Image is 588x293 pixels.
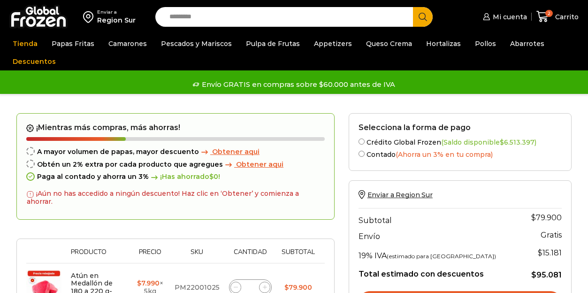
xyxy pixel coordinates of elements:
div: Obtén un 2% extra por cada producto que agregues [26,161,325,169]
input: Crédito Global Frozen(Saldo disponible$6.513.397) [359,139,365,145]
button: Search button [413,7,433,27]
th: Precio [131,248,170,263]
a: Appetizers [309,35,357,53]
span: $ [531,213,536,222]
span: $ [209,172,214,181]
span: Obtener aqui [212,147,260,156]
a: Mi cuenta [481,8,527,26]
bdi: 79.900 [284,283,312,292]
h2: ¡Mientras más compras, más ahorras! [26,123,325,132]
div: Paga al contado y ahorra un 3% [26,173,325,181]
th: Sku [170,248,224,263]
bdi: 95.081 [531,270,562,279]
span: Carrito [553,12,579,22]
a: Obtener aqui [223,161,283,169]
span: $ [538,248,542,257]
div: Enviar a [97,9,136,15]
span: Obtener aqui [236,160,283,169]
div: A mayor volumen de papas, mayor descuento [26,148,325,156]
bdi: 6.513.397 [500,138,535,146]
a: Hortalizas [421,35,466,53]
bdi: 0 [209,172,218,181]
bdi: 7.990 [137,279,160,287]
th: Producto [66,248,131,263]
th: 19% IVA [359,244,520,262]
div: Region Sur [97,15,136,25]
a: 2 Carrito [536,6,579,28]
span: $ [284,283,289,292]
span: Mi cuenta [490,12,527,22]
span: $ [137,279,141,287]
a: Papas Fritas [47,35,99,53]
span: 15.181 [538,248,562,257]
h2: Selecciona la forma de pago [359,123,562,132]
label: Contado [359,149,562,159]
span: ¡Has ahorrado ! [149,173,220,181]
input: Contado(Ahorra un 3% en tu compra) [359,151,365,157]
small: (estimado para [GEOGRAPHIC_DATA]) [387,253,496,260]
label: Crédito Global Frozen [359,137,562,146]
a: Obtener aqui [199,148,260,156]
span: (Saldo disponible ) [441,138,536,146]
a: Descuentos [8,53,61,70]
a: Camarones [104,35,152,53]
th: Envío [359,227,520,244]
strong: Gratis [541,231,562,239]
a: Queso Crema [361,35,417,53]
th: Total estimado con descuentos [359,262,520,280]
span: (Ahorra un 3% en tu compra) [396,150,493,159]
a: Tienda [8,35,42,53]
a: Enviar a Region Sur [359,191,433,199]
span: Enviar a Region Sur [367,191,433,199]
a: Pulpa de Frutas [241,35,305,53]
span: $ [500,138,504,146]
a: Abarrotes [505,35,549,53]
th: Subtotal [276,248,320,263]
img: address-field-icon.svg [83,9,97,25]
span: 2 [545,10,553,17]
a: Pescados y Mariscos [156,35,237,53]
th: Cantidad [224,248,276,263]
bdi: 79.900 [531,213,562,222]
span: $ [531,270,536,279]
a: Pollos [470,35,501,53]
th: Subtotal [359,208,520,227]
div: ¡Aún no has accedido a ningún descuento! Haz clic en ‘Obtener’ y comienza a ahorrar. [26,185,325,210]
